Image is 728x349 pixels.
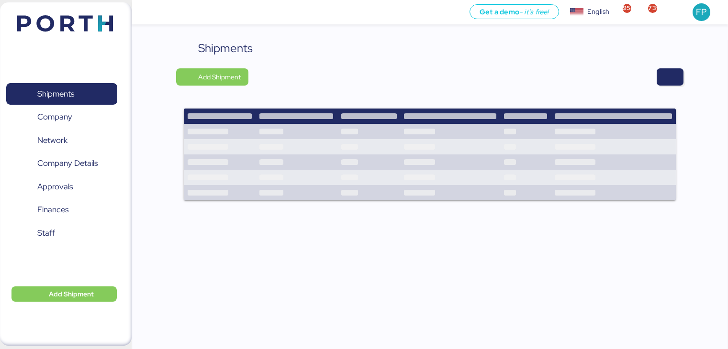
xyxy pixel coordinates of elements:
button: Add Shipment [176,68,248,86]
span: Staff [37,226,55,240]
span: Network [37,133,67,147]
button: Menu [137,4,154,21]
a: Shipments [6,83,117,105]
span: FP [696,6,706,18]
span: Company Details [37,156,98,170]
span: Add Shipment [49,288,94,300]
div: Shipments [198,40,253,57]
span: Finances [37,203,68,217]
span: Shipments [37,87,74,101]
span: Approvals [37,180,73,194]
a: Finances [6,199,117,221]
a: Staff [6,222,117,244]
span: Add Shipment [198,71,241,83]
div: English [587,7,609,17]
a: Network [6,130,117,152]
a: Approvals [6,176,117,198]
a: Company Details [6,153,117,174]
span: Company [37,110,72,124]
a: Company [6,106,117,128]
button: Add Shipment [11,286,117,302]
